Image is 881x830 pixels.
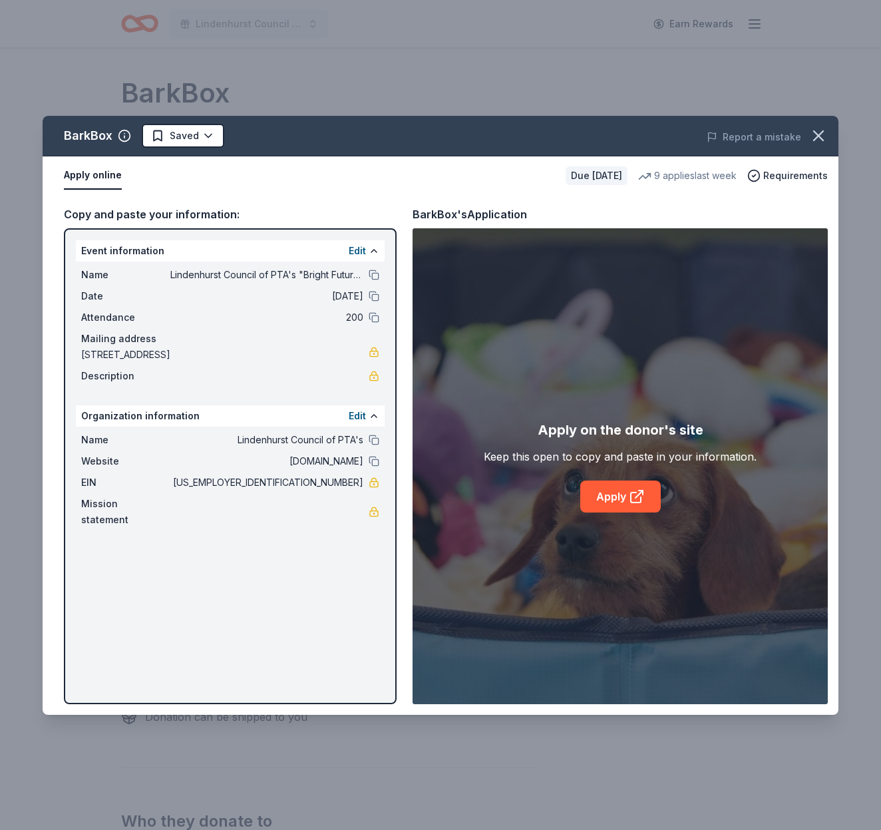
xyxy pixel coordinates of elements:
button: Apply online [64,162,122,190]
button: Edit [349,243,366,259]
span: Lindenhurst Council of PTA's "Bright Futures" Fundraiser [170,267,363,283]
div: 9 applies last week [638,168,737,184]
div: Keep this open to copy and paste in your information. [484,449,757,465]
span: [DATE] [170,288,363,304]
div: Copy and paste your information: [64,206,397,223]
span: Mission statement [81,496,170,528]
span: [DOMAIN_NAME] [170,453,363,469]
span: Website [81,453,170,469]
span: Lindenhurst Council of PTA's [170,432,363,448]
span: EIN [81,475,170,491]
div: Organization information [76,405,385,427]
span: Requirements [763,168,828,184]
button: Requirements [747,168,828,184]
div: BarkBox's Application [413,206,527,223]
span: [STREET_ADDRESS] [81,347,369,363]
div: BarkBox [64,125,112,146]
a: Apply [580,481,661,513]
div: Event information [76,240,385,262]
span: [US_EMPLOYER_IDENTIFICATION_NUMBER] [170,475,363,491]
div: Apply on the donor's site [538,419,703,441]
span: Saved [170,128,199,144]
span: Attendance [81,310,170,325]
span: Date [81,288,170,304]
button: Edit [349,408,366,424]
span: Name [81,267,170,283]
button: Saved [142,124,224,148]
span: Name [81,432,170,448]
div: Due [DATE] [566,166,627,185]
div: Mailing address [81,331,379,347]
button: Report a mistake [707,129,801,145]
span: Description [81,368,170,384]
span: 200 [170,310,363,325]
